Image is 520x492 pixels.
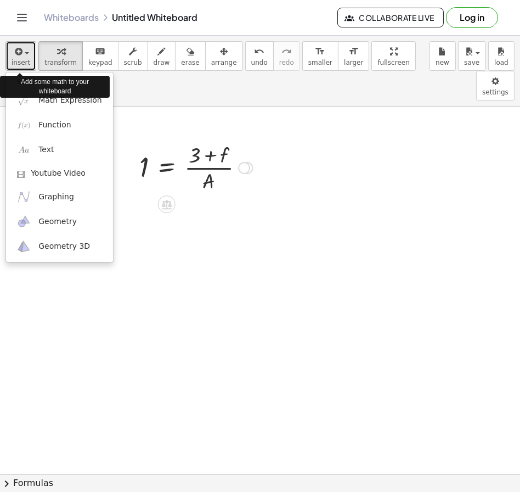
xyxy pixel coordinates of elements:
[44,12,99,23] a: Whiteboards
[17,119,31,132] img: f_x.png
[458,41,486,71] button: save
[12,59,30,66] span: insert
[494,59,508,66] span: load
[88,59,112,66] span: keypad
[38,41,83,71] button: transform
[348,45,359,58] i: format_size
[279,59,294,66] span: redo
[273,41,300,71] button: redoredo
[44,59,77,66] span: transform
[17,215,31,228] img: ggb-geometry.svg
[17,239,31,253] img: ggb-3d.svg
[347,13,434,23] span: Collaborate Live
[377,59,409,66] span: fullscreen
[281,45,292,58] i: redo
[6,163,113,185] a: Youtube Video
[6,185,113,209] a: Graphing
[5,41,36,71] button: insert
[251,59,268,66] span: undo
[118,41,148,71] button: scrub
[124,59,142,66] span: scrub
[446,7,498,28] button: Log in
[82,41,118,71] button: keyboardkeypad
[205,41,243,71] button: arrange
[464,59,479,66] span: save
[337,8,444,27] button: Collaborate Live
[371,41,415,71] button: fullscreen
[338,41,369,71] button: format_sizelarger
[482,88,508,96] span: settings
[31,168,86,179] span: Youtube Video
[38,120,71,131] span: Function
[344,59,363,66] span: larger
[158,195,176,213] div: Apply the same math to both sides of the equation
[95,45,105,58] i: keyboard
[6,234,113,259] a: Geometry 3D
[211,59,237,66] span: arrange
[175,41,205,71] button: erase
[254,45,264,58] i: undo
[6,138,113,163] a: Text
[436,59,449,66] span: new
[308,59,332,66] span: smaller
[148,41,176,71] button: draw
[429,41,456,71] button: new
[13,9,31,26] button: Toggle navigation
[181,59,199,66] span: erase
[38,216,77,227] span: Geometry
[315,45,325,58] i: format_size
[302,41,338,71] button: format_sizesmaller
[38,241,90,252] span: Geometry 3D
[17,143,31,157] img: Aa.png
[38,192,74,203] span: Graphing
[6,113,113,138] a: Function
[488,41,515,71] button: load
[154,59,170,66] span: draw
[17,190,31,204] img: ggb-graphing.svg
[476,71,515,100] button: settings
[6,209,113,234] a: Geometry
[38,144,54,155] span: Text
[245,41,274,71] button: undoundo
